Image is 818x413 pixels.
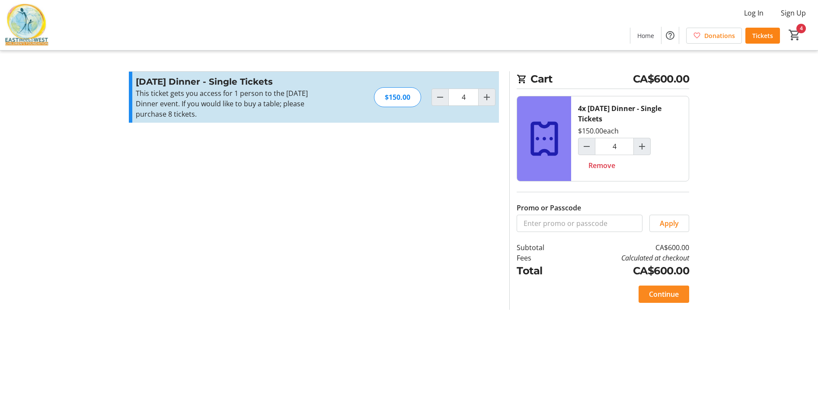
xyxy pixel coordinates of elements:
span: Log In [744,8,764,18]
div: $150.00 [374,87,421,107]
button: Decrement by one [432,89,448,105]
button: Sign Up [774,6,813,20]
div: 4x [DATE] Dinner - Single Tickets [578,103,682,124]
img: East Meets West Children's Foundation's Logo [5,3,48,47]
button: Decrement by one [578,138,595,155]
input: Diwali Dinner - Single Tickets Quantity [595,138,634,155]
td: CA$600.00 [567,242,689,253]
span: Sign Up [781,8,806,18]
h3: [DATE] Dinner - Single Tickets [136,75,325,88]
button: Cart [787,27,802,43]
button: Increment by one [479,89,495,105]
span: Home [637,31,654,40]
label: Promo or Passcode [517,203,581,213]
span: CA$600.00 [633,71,690,87]
input: Diwali Dinner - Single Tickets Quantity [448,89,479,106]
span: Remove [588,160,615,171]
button: Continue [639,286,689,303]
td: Total [517,263,567,279]
button: Help [661,27,679,44]
span: Tickets [752,31,773,40]
div: $150.00 each [578,126,619,136]
a: Tickets [745,28,780,44]
td: Subtotal [517,242,567,253]
span: Apply [660,218,679,229]
button: Apply [649,215,689,232]
td: Calculated at checkout [567,253,689,263]
a: Donations [686,28,742,44]
input: Enter promo or passcode [517,215,642,232]
div: This ticket gets you access for 1 person to the [DATE] Dinner event. If you would like to buy a t... [136,88,325,119]
button: Log In [737,6,770,20]
span: Donations [704,31,735,40]
button: Remove [578,157,626,174]
button: Increment by one [634,138,650,155]
td: Fees [517,253,567,263]
span: Continue [649,289,679,299]
a: Home [630,28,661,44]
h2: Cart [517,71,689,89]
td: CA$600.00 [567,263,689,279]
